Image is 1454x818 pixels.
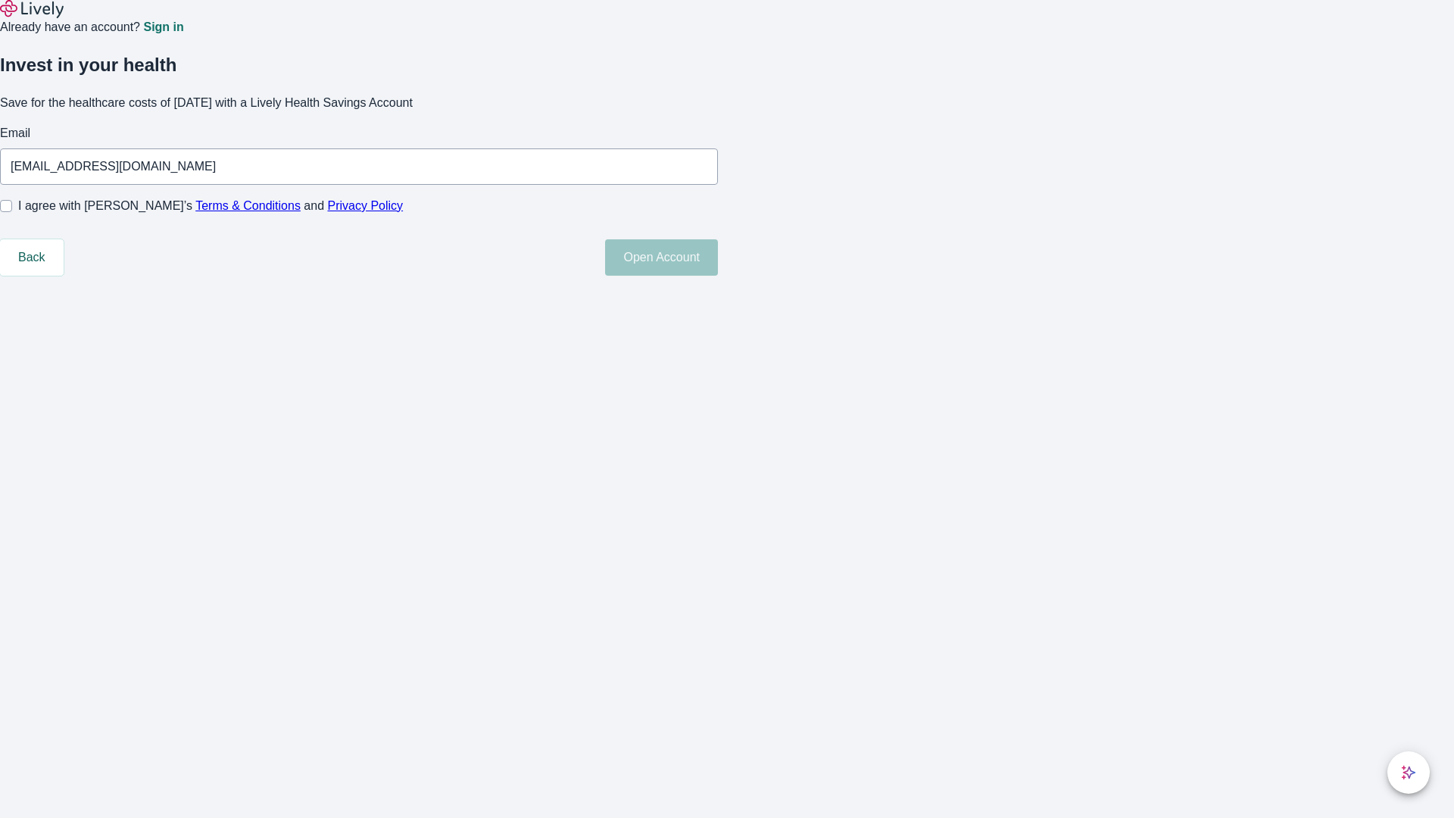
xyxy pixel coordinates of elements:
a: Privacy Policy [328,199,404,212]
a: Terms & Conditions [195,199,301,212]
a: Sign in [143,21,183,33]
span: I agree with [PERSON_NAME]’s and [18,197,403,215]
svg: Lively AI Assistant [1401,765,1416,780]
button: chat [1387,751,1430,794]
